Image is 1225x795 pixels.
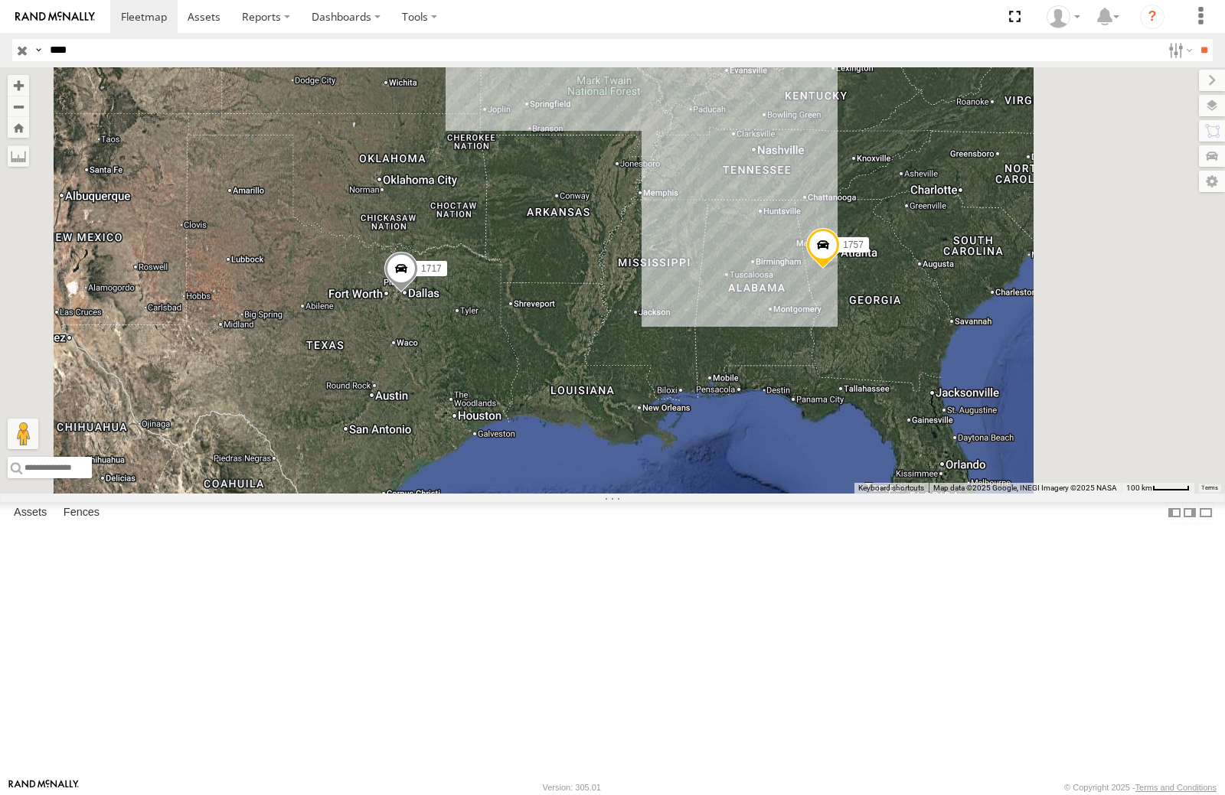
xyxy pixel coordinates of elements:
[1140,5,1165,29] i: ?
[1122,483,1194,494] button: Map Scale: 100 km per 45 pixels
[543,783,601,792] div: Version: 305.01
[421,263,442,274] span: 1717
[56,502,107,523] label: Fences
[1162,39,1195,61] label: Search Filter Options
[6,502,54,523] label: Assets
[8,117,29,138] button: Zoom Home
[15,11,95,22] img: rand-logo.svg
[8,780,79,795] a: Visit our Website
[1202,485,1218,491] a: Terms
[8,96,29,117] button: Zoom out
[1199,171,1225,192] label: Map Settings
[858,483,924,494] button: Keyboard shortcuts
[1182,502,1197,524] label: Dock Summary Table to the Right
[32,39,44,61] label: Search Query
[1135,783,1217,792] a: Terms and Conditions
[1126,484,1152,492] span: 100 km
[933,484,1117,492] span: Map data ©2025 Google, INEGI Imagery ©2025 NASA
[1167,502,1182,524] label: Dock Summary Table to the Left
[1041,5,1086,28] div: Jana Barrett
[843,239,864,249] span: 1757
[8,145,29,167] label: Measure
[1064,783,1217,792] div: © Copyright 2025 -
[8,419,38,449] button: Drag Pegman onto the map to open Street View
[8,75,29,96] button: Zoom in
[1198,502,1214,524] label: Hide Summary Table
